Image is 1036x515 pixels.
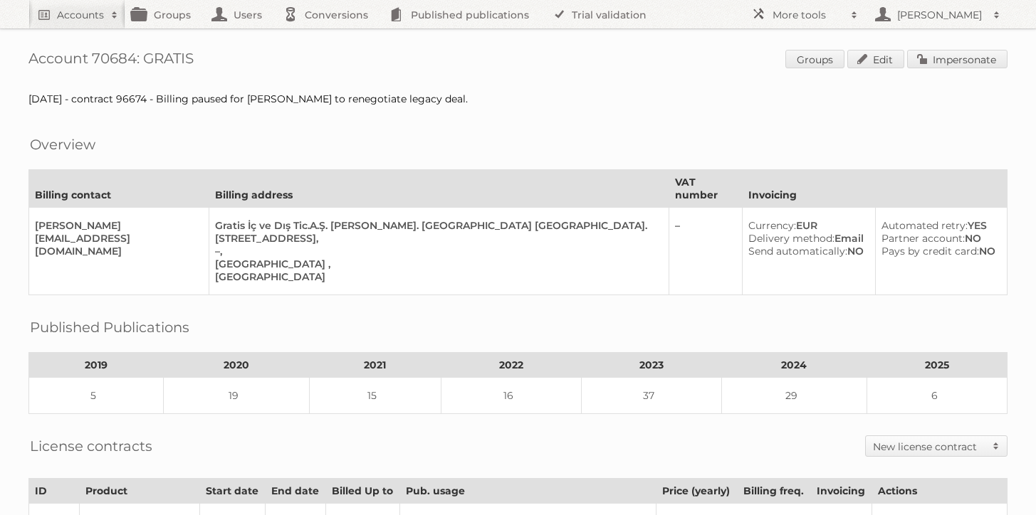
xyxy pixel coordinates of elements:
[79,479,199,504] th: Product
[35,232,197,257] div: [EMAIL_ADDRESS][DOMAIN_NAME]
[209,170,669,208] th: Billing address
[164,353,310,378] th: 2020
[30,134,95,155] h2: Overview
[29,353,164,378] th: 2019
[748,245,864,257] div: NO
[581,378,721,414] td: 37
[737,479,810,504] th: Billing freq.
[215,270,657,283] div: [GEOGRAPHIC_DATA]
[215,245,657,257] div: –,
[867,353,1008,378] th: 2025
[309,353,441,378] th: 2021
[30,317,189,338] h2: Published Publications
[881,245,979,257] span: Pays by credit card:
[847,50,904,68] a: Edit
[748,219,864,232] div: EUR
[881,219,995,232] div: YES
[748,219,796,232] span: Currency:
[656,479,737,504] th: Price (yearly)
[215,219,657,245] div: Gratis İç ve Dış Tic.A.Ş. [PERSON_NAME]. [GEOGRAPHIC_DATA] [GEOGRAPHIC_DATA]. [STREET_ADDRESS],
[773,8,844,22] h2: More tools
[441,378,581,414] td: 16
[215,257,657,270] div: [GEOGRAPHIC_DATA] ,
[873,440,985,454] h2: New license contract
[748,245,847,257] span: Send automatically:
[400,479,656,504] th: Pub. usage
[57,8,104,22] h2: Accounts
[881,232,995,245] div: NO
[985,436,1007,456] span: Toggle
[35,219,197,232] div: [PERSON_NAME]
[721,353,867,378] th: 2024
[881,232,965,245] span: Partner account:
[881,245,995,257] div: NO
[669,170,743,208] th: VAT number
[581,353,721,378] th: 2023
[881,219,968,232] span: Automated retry:
[164,378,310,414] td: 19
[441,353,581,378] th: 2022
[872,479,1007,504] th: Actions
[28,92,1008,105] div: [DATE] - contract 96674 - Billing paused for [PERSON_NAME] to renegotiate legacy deal.
[325,479,399,504] th: Billed Up to
[742,170,1007,208] th: Invoicing
[199,479,265,504] th: Start date
[785,50,844,68] a: Groups
[265,479,325,504] th: End date
[29,170,209,208] th: Billing contact
[29,479,80,504] th: ID
[30,435,152,457] h2: License contracts
[29,378,164,414] td: 5
[28,50,1008,71] h1: Account 70684: GRATIS
[866,436,1007,456] a: New license contract
[894,8,986,22] h2: [PERSON_NAME]
[907,50,1008,68] a: Impersonate
[748,232,864,245] div: Email
[867,378,1008,414] td: 6
[748,232,834,245] span: Delivery method:
[309,378,441,414] td: 15
[669,208,743,295] td: –
[721,378,867,414] td: 29
[810,479,872,504] th: Invoicing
